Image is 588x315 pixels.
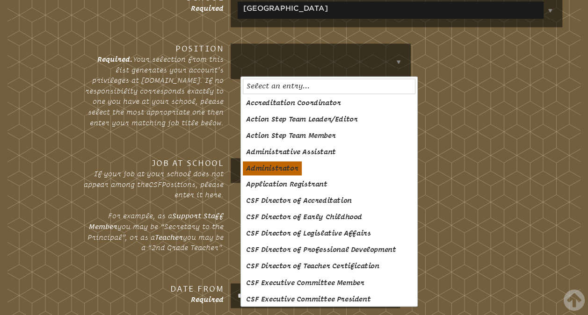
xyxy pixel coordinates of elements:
a: Administrator [243,161,302,175]
a: Administrative Assistant [243,145,339,159]
h3: Position [82,43,224,54]
strong: Teacher [155,233,183,241]
a: CSF Director of Accreditation [243,194,355,208]
span: CSF [149,180,162,188]
a: Action Step Team Leader/Editor [243,112,361,126]
a: Select an entry… [243,79,313,93]
a: Application Registrant [243,178,331,192]
p: Your selection from this list generates your account’s privileges at [DOMAIN_NAME]. If no respons... [82,54,224,128]
a: CSF Director of Teacher Certification [243,259,383,273]
a: Accreditation Coordinator [243,96,344,110]
a: CSF Executive Committee President [243,292,374,306]
a: [GEOGRAPHIC_DATA] [240,1,328,15]
a: CSF Director of Early Childhood [243,210,366,224]
span: Required [191,295,224,303]
h3: Job at School [82,158,224,169]
a: CSF Executive Committee Member [243,275,368,289]
a: Action Step Team Member [243,129,339,143]
span: Required. [97,55,133,63]
span: Required [191,4,224,12]
h3: Date From [82,283,224,294]
a: CSF Director of Professional Development [243,243,399,257]
a: CSF Director of Legislative Affairs [243,226,374,240]
p: If your job at your school does not appear among the Positions, please enter it here. For example... [82,169,224,253]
